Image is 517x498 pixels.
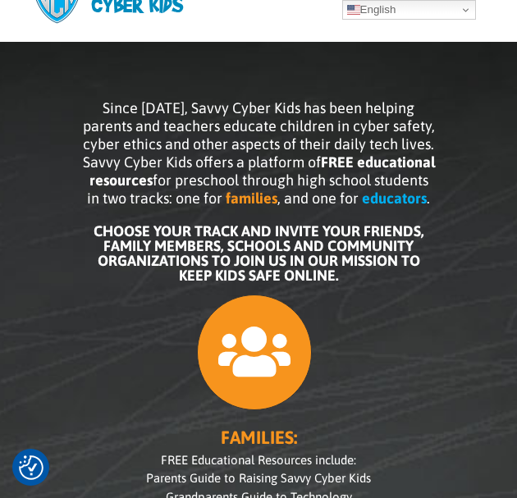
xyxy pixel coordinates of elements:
img: Revisit consent button [19,455,43,480]
b: educators [362,190,427,207]
b: FAMILIES: [221,427,297,448]
b: FREE educational resources [89,153,435,189]
span: Since [DATE], Savvy Cyber Kids has been helping parents and teachers educate children in cyber sa... [83,99,435,207]
span: , and one for [277,190,359,207]
span: . [427,190,430,207]
b: families [226,190,277,207]
span: Parents Guide to Raising Savvy Cyber Kids [146,471,371,485]
b: CHOOSE YOUR TRACK AND INVITE YOUR FRIENDS, FAMILY MEMBERS, SCHOOLS AND COMMUNITY ORGANIZATIONS TO... [94,222,424,284]
span: FREE Educational Resources include: [161,453,356,467]
button: Consent Preferences [19,455,43,480]
img: en [347,3,360,16]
